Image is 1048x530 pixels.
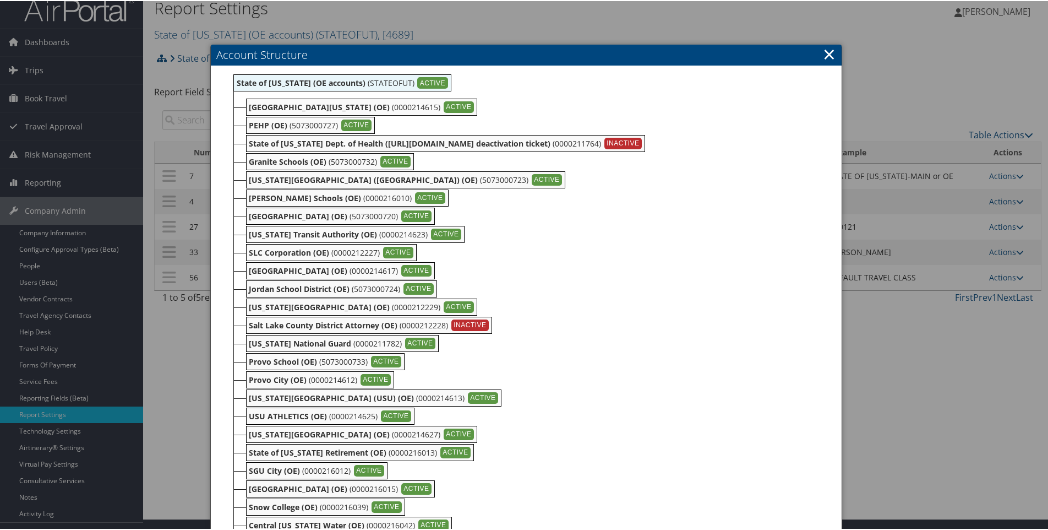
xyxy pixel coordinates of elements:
[246,225,465,242] div: (0000214623)
[249,374,307,384] b: Provo City (OE)
[361,373,391,385] div: ACTIVE
[249,301,390,311] b: [US_STATE][GEOGRAPHIC_DATA] (OE)
[249,392,414,402] b: [US_STATE][GEOGRAPHIC_DATA] (USU) (OE)
[246,298,478,315] div: (0000212229)
[823,42,836,64] a: ×
[249,192,362,202] b: [PERSON_NAME] Schools (OE)
[444,428,474,440] div: ACTIVE
[249,464,301,475] b: SGU City (OE)
[211,44,841,64] h3: Account Structure
[246,352,405,369] div: (5073000733)
[246,188,449,205] div: (0000216010)
[354,464,385,476] div: ACTIVE
[246,316,493,333] div: (0000212228)
[246,334,439,351] div: (0000211782)
[401,482,432,494] div: ACTIVE
[371,355,402,367] div: ACTIVE
[249,119,288,129] b: PEHP (OE)
[381,409,412,421] div: ACTIVE
[440,446,471,458] div: ACTIVE
[246,479,435,496] div: (0000216015)
[246,170,566,187] div: (5073000723)
[249,446,387,457] b: State of [US_STATE] Retirement (OE)
[249,228,378,239] b: [US_STATE] Transit Authority (OE)
[249,246,330,257] b: SLC Corporation (OE)
[246,243,417,260] div: (0000212227)
[249,410,327,420] b: USU ATHLETICS (OE)
[249,264,348,275] b: [GEOGRAPHIC_DATA] (OE)
[249,283,350,293] b: Jordan School District (OE)
[249,137,551,148] b: State of [US_STATE] Dept. of Health ([URL][DOMAIN_NAME] deactivation ticket)
[249,501,318,511] b: Snow College (OE)
[444,100,474,112] div: ACTIVE
[604,137,642,149] div: INACTIVE
[246,116,375,133] div: (5073000727)
[246,207,435,224] div: (5073000720)
[246,261,435,278] div: (0000214617)
[246,152,414,169] div: (5073000732)
[383,246,414,258] div: ACTIVE
[246,497,406,515] div: (0000216039)
[246,425,478,442] div: (0000214627)
[246,370,395,387] div: (0000214612)
[415,191,446,203] div: ACTIVE
[249,428,390,439] b: [US_STATE][GEOGRAPHIC_DATA] (OE)
[246,407,415,424] div: (0000214625)
[341,118,372,131] div: ACTIVE
[246,279,438,296] div: (5073000724)
[249,319,398,329] b: Salt Lake County District Attorney (OE)
[249,355,318,366] b: Provo School (OE)
[451,318,489,331] div: INACTIVE
[246,98,478,115] div: (0000214615)
[249,210,348,220] b: [GEOGRAPHIC_DATA] (OE)
[532,173,563,185] div: ACTIVE
[246,134,646,151] div: (0000211764)
[233,73,451,90] div: (STATEOFUT)
[431,228,462,240] div: ACTIVE
[246,388,502,405] div: (0000214613)
[403,282,434,294] div: ACTIVE
[380,155,411,167] div: ACTIVE
[237,77,365,87] b: State of [US_STATE] (OE accounts)
[246,461,388,478] div: (0000216012)
[468,391,499,403] div: ACTIVE
[372,500,402,512] div: ACTIVE
[249,155,327,166] b: Granite Schools (OE)
[249,101,390,111] b: [GEOGRAPHIC_DATA][US_STATE] (OE)
[417,76,448,88] div: ACTIVE
[401,264,432,276] div: ACTIVE
[405,337,436,349] div: ACTIVE
[249,174,478,184] b: [US_STATE][GEOGRAPHIC_DATA] ([GEOGRAPHIC_DATA]) (OE)
[401,209,432,221] div: ACTIVE
[246,443,474,460] div: (0000216013)
[249,519,365,529] b: Central [US_STATE] Water (OE)
[249,337,352,348] b: [US_STATE] National Guard
[444,300,474,312] div: ACTIVE
[249,483,348,493] b: [GEOGRAPHIC_DATA] (OE)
